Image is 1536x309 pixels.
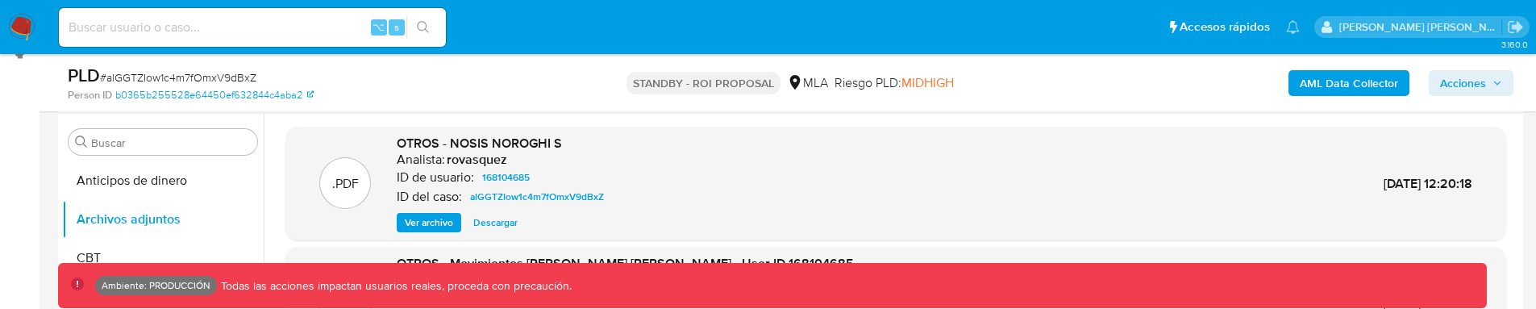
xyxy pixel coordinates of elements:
input: Buscar usuario o caso... [59,17,446,38]
span: Riesgo PLD: [835,74,954,92]
p: Todas las acciones impactan usuarios reales, proceda con precaución. [217,278,572,294]
b: Person ID [68,88,112,102]
p: Ambiente: PRODUCCIÓN [102,282,210,289]
div: MLA [787,74,828,92]
span: Descargar [473,215,518,231]
span: Accesos rápidos [1180,19,1270,35]
span: OTROS - NOSIS NOROGHI S [397,134,562,152]
button: Acciones [1429,70,1513,96]
h6: rovasquez [447,152,507,168]
a: alGGTZIow1c4m7fOmxV9dBxZ [464,187,610,207]
p: ID de usuario: [397,169,474,186]
button: AML Data Collector [1288,70,1409,96]
p: omar.guzman@mercadolibre.com.co [1339,19,1502,35]
a: Notificaciones [1286,20,1300,34]
span: OTROS - Movimientos [PERSON_NAME] [PERSON_NAME] - User ID 168104685 [397,254,854,273]
span: 3.160.0 [1501,38,1528,51]
span: ⌥ [373,19,385,35]
span: s [394,19,399,35]
a: Salir [1507,19,1524,35]
button: Descargar [465,213,526,232]
button: search-icon [406,16,439,39]
a: b0365b255528e64450ef632844c4aba2 [115,88,314,102]
button: Ver archivo [397,213,461,232]
p: ID del caso: [397,189,462,205]
b: AML Data Collector [1300,70,1398,96]
span: Ver archivo [405,215,453,231]
span: # alGGTZIow1c4m7fOmxV9dBxZ [100,69,256,86]
button: CBT [62,239,264,278]
span: 168104685 [482,168,530,187]
span: Acciones [1440,70,1486,96]
span: alGGTZIow1c4m7fOmxV9dBxZ [470,187,604,207]
button: Anticipos de dinero [62,161,264,200]
b: PLD [68,62,100,88]
span: MIDHIGH [901,73,954,92]
a: 168104685 [476,168,536,187]
button: Archivos adjuntos [62,200,264,239]
input: Buscar [91,136,251,150]
p: .PDF [332,175,359,193]
button: Buscar [75,136,88,148]
p: Analista: [397,152,445,168]
p: STANDBY - ROI PROPOSAL [626,72,780,94]
span: [DATE] 12:20:18 [1384,174,1472,193]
